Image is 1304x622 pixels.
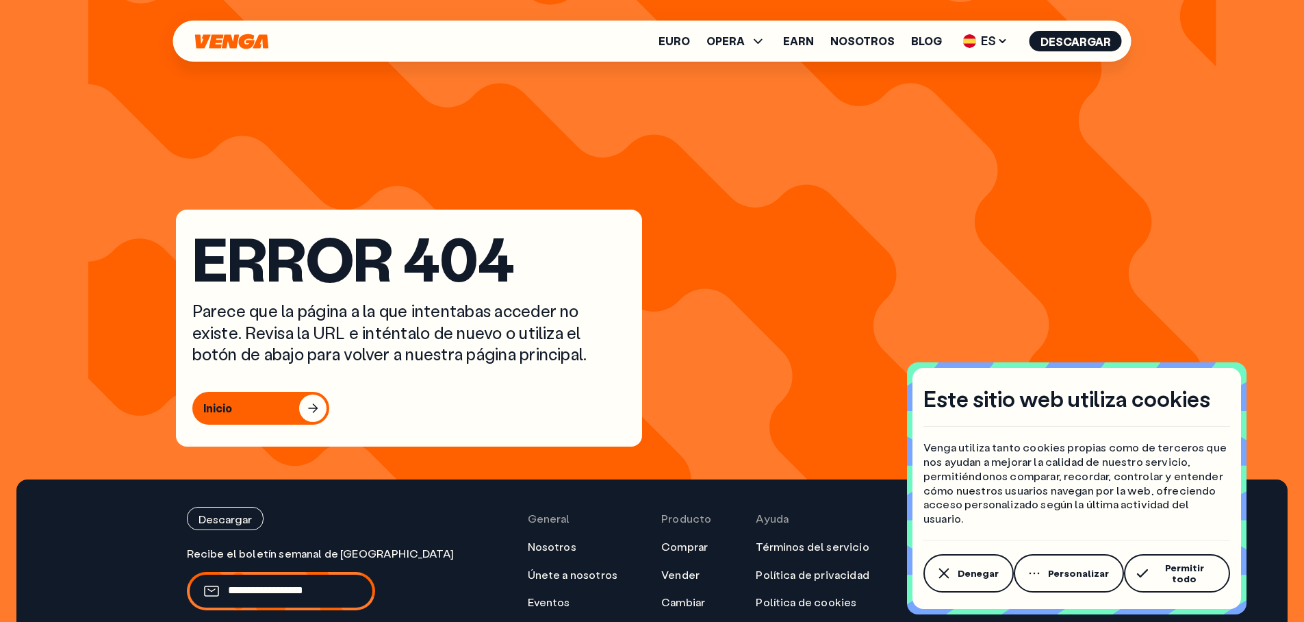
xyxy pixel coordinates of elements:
[756,540,869,554] a: Términos del servicio
[923,554,1014,593] button: Denegar
[528,595,570,610] a: Eventos
[830,36,895,47] a: Nosotros
[783,36,814,47] a: Earn
[911,36,942,47] a: Blog
[528,512,570,526] span: General
[706,33,767,49] span: OPERA
[187,507,264,530] button: Descargar
[756,595,856,610] a: Política de cookies
[923,384,1210,413] h4: Este sitio web utiliza cookies
[1124,554,1230,593] button: Permitir todo
[958,568,999,579] span: Denegar
[923,440,1230,526] p: Venga utiliza tanto cookies propias como de terceros que nos ayudan a mejorar la calidad de nuest...
[194,34,270,49] svg: Inicio
[192,232,626,284] h1: Error 404
[958,30,1013,52] span: ES
[1014,554,1124,593] button: Personalizar
[1030,31,1122,51] button: Descargar
[661,568,700,582] a: Vender
[187,547,454,561] p: Recibe el boletín semanal de [GEOGRAPHIC_DATA]
[192,392,626,425] a: Inicio
[756,568,869,582] a: Política de privacidad
[661,540,708,554] a: Comprar
[192,392,329,425] button: Inicio
[1048,568,1109,579] span: Personalizar
[661,595,705,610] a: Cambiar
[661,512,711,526] span: Producto
[706,36,745,47] span: OPERA
[528,568,618,582] a: Únete a nosotros
[528,540,576,554] a: Nosotros
[659,36,690,47] a: Euro
[756,512,789,526] span: Ayuda
[963,34,977,48] img: flag-es
[1153,562,1215,584] span: Permitir todo
[187,507,454,530] a: Descargar
[192,300,626,364] p: Parece que la página a la que intentabas acceder no existe. Revisa la URL e inténtalo de nuevo o ...
[203,401,232,415] div: Inicio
